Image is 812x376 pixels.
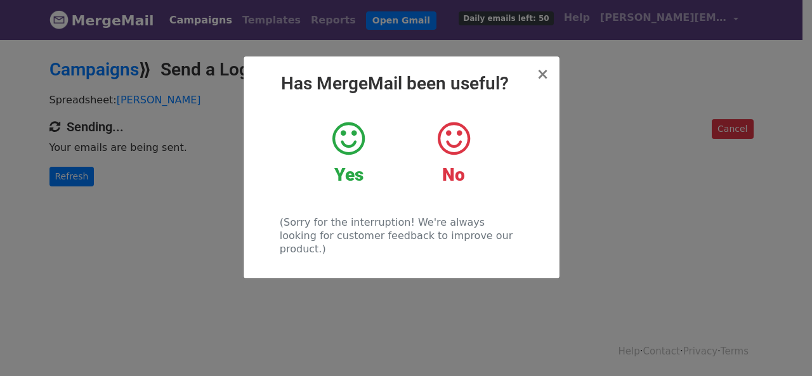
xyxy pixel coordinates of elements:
a: No [410,120,496,186]
a: Yes [306,120,391,186]
strong: No [442,164,465,185]
button: Close [536,67,549,82]
p: (Sorry for the interruption! We're always looking for customer feedback to improve our product.) [280,216,523,256]
strong: Yes [334,164,363,185]
span: × [536,65,549,83]
h2: Has MergeMail been useful? [254,73,549,94]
